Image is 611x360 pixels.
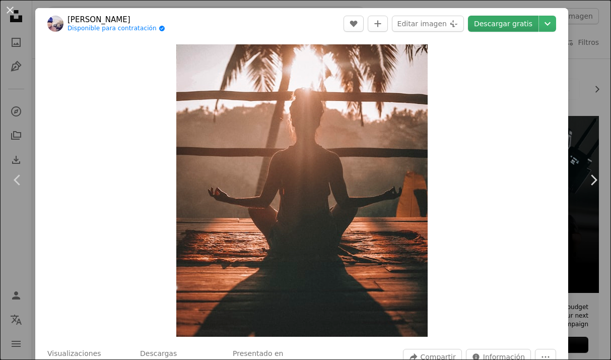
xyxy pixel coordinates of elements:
button: Ampliar en esta imagen [176,44,428,337]
h3: Visualizaciones [47,349,101,359]
a: [PERSON_NAME] [67,15,165,25]
button: Elegir el tamaño de descarga [539,16,556,32]
a: Descargar gratis [468,16,538,32]
h3: Descargas [140,349,177,359]
button: Añade a la colección [368,16,388,32]
a: Disponible para contratación [67,25,165,33]
h3: Presentado en [233,349,284,359]
button: Editar imagen [392,16,464,32]
img: woman doing yoga meditation on brown parquet flooring [176,44,428,337]
button: Me gusta [344,16,364,32]
img: Ve al perfil de Jared Rice [47,16,63,32]
a: Siguiente [576,132,611,228]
